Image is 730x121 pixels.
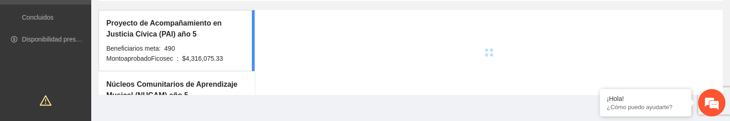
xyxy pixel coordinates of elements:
h5: Proyecto de Acompañamiento en Justicia Cívica (PAI) año 5 [106,18,245,40]
span: 490 [164,45,175,52]
span: Beneficiarios meta: [106,45,161,52]
span: warning [40,95,52,106]
div: ¡Hola! [607,95,684,102]
span: : [177,55,178,62]
a: Concluidos [22,14,53,21]
span: $4,316,075.33 [182,55,223,62]
p: ¿Cómo puedo ayudarte? [607,104,684,110]
a: Disponibilidad presupuestal [22,36,100,43]
span: Monto aprobado Ficosec [106,55,173,62]
div: Minimizar ventana de chat en vivo [150,5,172,26]
h5: Núcleos Comunitarios de Aprendizaje Musical (NUCAM) año 5 [106,79,245,101]
div: Chatee con nosotros ahora [47,47,153,58]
